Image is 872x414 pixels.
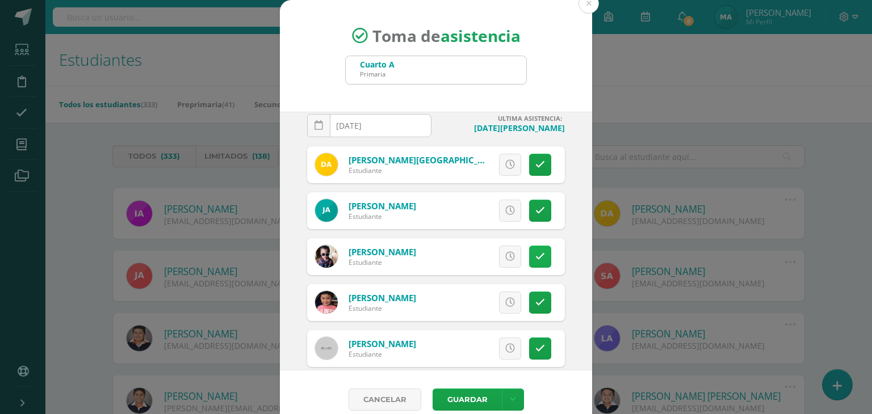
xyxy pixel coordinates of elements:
img: 30ca80492f6d7812514bebd714b7300e.png [315,199,338,222]
img: 101895198eb2e619b567432397c7a699.png [315,153,338,176]
strong: asistencia [441,25,521,47]
input: Fecha de Inasistencia [308,115,431,137]
div: Primaria [360,70,395,78]
div: Estudiante [349,166,485,175]
a: [PERSON_NAME] [349,200,416,212]
a: [PERSON_NAME] [349,292,416,303]
span: Excusa [445,154,476,175]
h4: [DATE][PERSON_NAME] [441,122,565,133]
a: [PERSON_NAME][GEOGRAPHIC_DATA] [349,154,503,166]
div: Estudiante [349,349,416,359]
h4: ULTIMA ASISTENCIA: [441,114,565,122]
span: Toma de [372,25,521,47]
img: d74030ebd2cfa3e623da8e36dffc24cf.png [315,291,338,314]
img: 60x60 [315,337,338,360]
span: Excusa [445,246,476,267]
a: [PERSON_NAME] [349,246,416,257]
a: [PERSON_NAME] [349,338,416,349]
div: Estudiante [349,257,416,267]
button: Guardar [433,388,502,411]
span: Excusa [445,200,476,221]
input: Busca un grado o sección aquí... [346,56,526,84]
span: Excusa [445,292,476,313]
div: Estudiante [349,212,416,221]
div: Estudiante [349,303,416,313]
div: Cuarto A [360,59,395,70]
img: f1c32b67ae2c8d32c3e38953179dc891.png [315,245,338,268]
a: Cancelar [349,388,421,411]
span: Excusa [445,338,476,359]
